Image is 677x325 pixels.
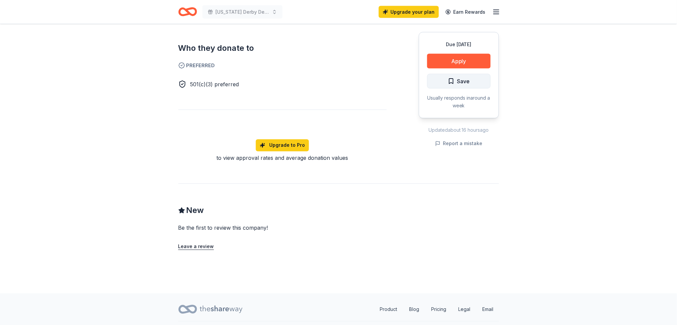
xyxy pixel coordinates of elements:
span: 501(c)(3) preferred [190,81,239,88]
button: [US_STATE] Derby Designer Bag Bingo [202,5,283,19]
a: Pricing [426,303,452,316]
button: Apply [427,54,491,69]
nav: quick links [375,303,499,316]
a: Blog [404,303,425,316]
span: Preferred [178,62,387,70]
a: Earn Rewards [442,6,490,18]
a: Product [375,303,403,316]
div: Updated about 16 hours ago [419,126,499,134]
button: Leave a review [178,243,214,251]
div: to view approval rates and average donation values [178,154,387,162]
button: Report a mistake [435,140,483,148]
a: Upgrade to Pro [256,139,309,151]
span: New [186,205,204,216]
div: Due [DATE] [427,40,491,48]
a: Upgrade your plan [379,6,439,18]
div: Usually responds in around a week [427,94,491,110]
div: Be the first to review this company! [178,224,349,232]
button: Save [427,74,491,89]
h2: Who they donate to [178,43,387,53]
span: [US_STATE] Derby Designer Bag Bingo [216,8,269,16]
a: Home [178,4,197,20]
span: Save [457,77,470,86]
a: Email [477,303,499,316]
a: Legal [453,303,476,316]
